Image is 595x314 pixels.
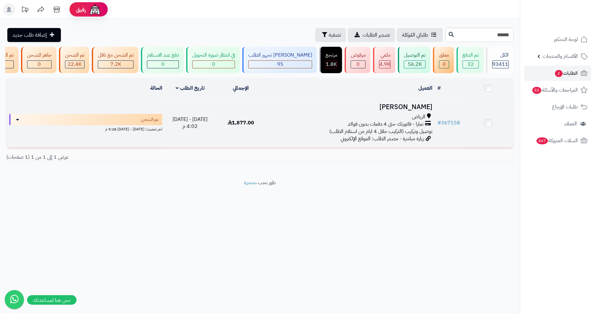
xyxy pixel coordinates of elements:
[404,52,426,59] div: تم التوصيل
[329,128,432,135] span: توصيل وتركيب (التركيب خلال 4 ايام من استلام الطلب)
[176,84,205,92] a: تاريخ الطلب
[493,60,509,68] span: 93411
[147,61,179,68] div: 0
[439,61,449,68] div: 0
[437,119,460,127] a: #367158
[38,60,41,68] span: 0
[418,84,432,92] a: العميل
[20,47,58,73] a: جاهز للشحن 0
[326,60,337,68] span: 1.8K
[552,5,589,18] img: logo-2.png
[315,28,346,42] button: تصفية
[555,69,578,78] span: الطلبات
[27,52,52,59] div: جاهز للشحن
[326,52,337,59] div: مرتجع
[348,121,423,128] span: تمارا - فاتورتك حتى 4 دفعات بدون فوائد
[193,61,235,68] div: 0
[351,61,365,68] div: 0
[437,119,441,127] span: #
[372,47,397,73] a: ملغي 4.9K
[552,102,578,111] span: طلبات الإرجاع
[463,61,479,68] div: 32
[65,61,84,68] div: 22425
[524,99,591,115] a: طلبات الإرجاع
[9,125,162,132] div: اخر تحديث: [DATE] - [DATE] 5:28 م
[192,52,235,59] div: في انتظار صورة التحويل
[277,60,283,68] span: 95
[173,115,208,130] span: [DATE] - [DATE] 4:02 م
[408,60,422,68] span: 56.2K
[318,47,343,73] a: مرتجع 1.8K
[443,60,446,68] span: 0
[492,52,509,59] div: الكل
[65,52,84,59] div: تم الشحن
[98,61,133,68] div: 7223
[228,119,254,127] span: 1,877.00
[140,47,185,73] a: دفع عند الاستلام 0
[468,60,474,68] span: 32
[437,84,441,92] a: #
[432,47,455,73] a: معلق 0
[485,47,515,73] a: الكل93411
[543,52,578,61] span: الأقسام والمنتجات
[269,103,432,111] h3: [PERSON_NAME]
[397,47,432,73] a: تم التوصيل 56.2K
[402,31,428,39] span: طلباتي المُوكلة
[341,135,424,143] span: زيارة مباشرة - مصدر الطلب: الموقع الإلكتروني
[329,31,341,39] span: تصفية
[455,47,485,73] a: تم الدفع 32
[141,116,158,123] span: تم الشحن
[439,52,449,59] div: معلق
[524,66,591,81] a: الطلبات2
[58,47,91,73] a: تم الشحن 22.4K
[91,47,140,73] a: تم الشحن مع ناقل 7.2K
[565,119,577,128] span: العملاء
[76,6,86,13] span: رفيق
[27,61,51,68] div: 0
[536,136,578,145] span: السلات المتروكة
[524,116,591,131] a: العملاء
[150,84,162,92] a: الحالة
[233,84,249,92] a: الإجمالي
[248,52,312,59] div: [PERSON_NAME] تجهيز الطلب
[555,35,578,44] span: لوحة التحكم
[68,60,82,68] span: 22.4K
[463,52,479,59] div: تم الدفع
[524,32,591,47] a: لوحة التحكم
[7,28,61,42] a: إضافة طلب جديد
[555,70,563,77] span: 2
[404,61,425,68] div: 56211
[379,61,390,68] div: 4939
[241,47,318,73] a: [PERSON_NAME] تجهيز الطلب 95
[412,113,425,121] span: الرياض
[379,60,390,68] span: 4.9K
[249,61,312,68] div: 95
[161,60,165,68] span: 0
[524,82,591,98] a: المراجعات والأسئلة53
[212,60,215,68] span: 0
[524,133,591,148] a: السلات المتروكة467
[379,52,391,59] div: ملغي
[244,179,256,186] a: متجرة
[89,3,101,16] img: ai-face.png
[17,3,33,17] a: تحديثات المنصة
[98,52,134,59] div: تم الشحن مع ناقل
[110,60,121,68] span: 7.2K
[532,86,578,94] span: المراجعات والأسئلة
[363,31,390,39] span: تصدير الطلبات
[326,61,337,68] div: 1784
[147,52,179,59] div: دفع عند الاستلام
[532,87,542,94] span: 53
[2,154,260,161] div: عرض 1 إلى 1 من 1 (1 صفحات)
[351,52,366,59] div: مرفوض
[343,47,372,73] a: مرفوض 0
[357,60,360,68] span: 0
[185,47,241,73] a: في انتظار صورة التحويل 0
[12,31,47,39] span: إضافة طلب جديد
[397,28,443,42] a: طلباتي المُوكلة
[536,137,549,145] span: 467
[348,28,395,42] a: تصدير الطلبات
